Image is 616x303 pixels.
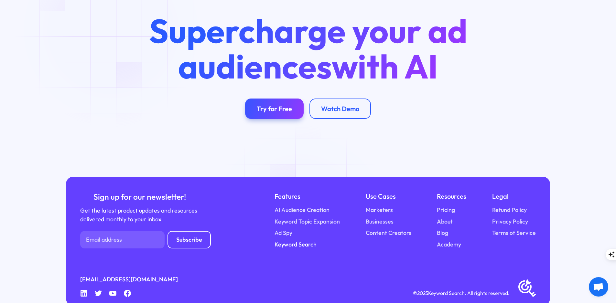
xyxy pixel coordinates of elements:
a: Blog [437,229,448,237]
a: [EMAIL_ADDRESS][DOMAIN_NAME] [80,275,178,284]
a: About [437,217,453,226]
div: Legal [492,191,536,201]
form: Newsletter Form [80,231,211,248]
div: Use Cases [366,191,411,201]
a: Pricing [437,206,455,214]
span: 2025 [417,290,428,296]
h2: Supercharge your ad audiences [134,13,482,84]
a: Marketers [366,206,393,214]
div: Sign up for our newsletter! [80,191,199,202]
a: Ad Spy [275,229,292,237]
div: Features [275,191,340,201]
div: Resources [437,191,466,201]
a: Keyword Search [275,240,317,249]
input: Email address [80,231,165,248]
input: Subscribe [168,231,211,248]
a: Keyword Topic Expansion [275,217,340,226]
a: Terms of Service [492,229,536,237]
div: Get the latest product updates and resources delivered monthly to your inbox [80,206,199,224]
a: AI Audience Creation [275,206,330,214]
a: Try for Free [245,99,304,119]
div: Watch Demo [321,105,359,113]
a: Privacy Policy [492,217,528,226]
a: Watch Demo [309,99,371,119]
div: Try for Free [257,105,292,113]
span: with AI [332,45,438,87]
a: Refund Policy [492,206,527,214]
div: © Keyword Search. All rights reserved. [413,289,510,297]
a: Businesses [366,217,394,226]
a: Content Creators [366,229,411,237]
div: Open chat [589,277,608,297]
a: Academy [437,240,461,249]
